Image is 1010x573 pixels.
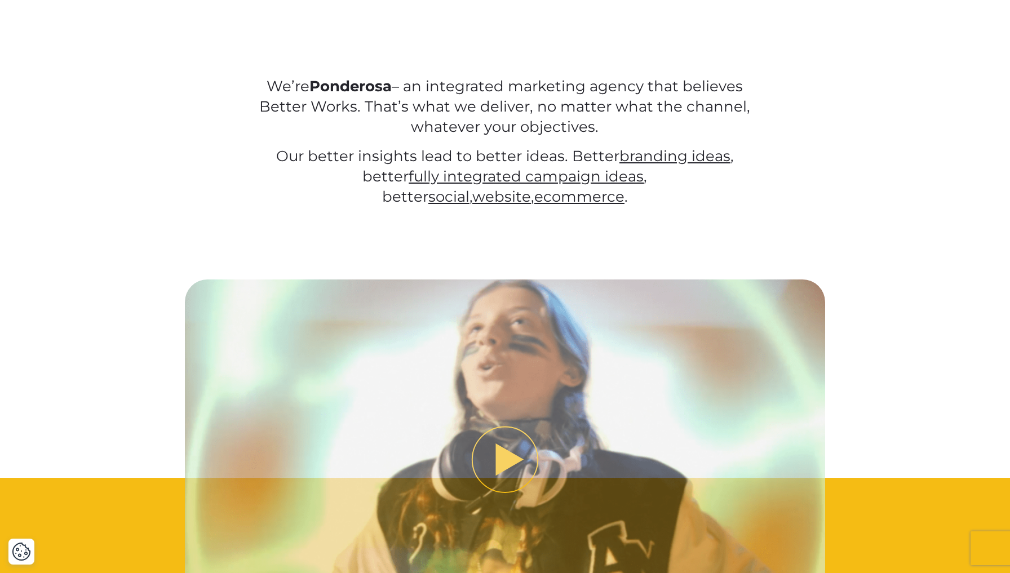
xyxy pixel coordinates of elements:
a: fully integrated campaign ideas [409,167,644,185]
img: Revisit consent button [12,542,31,561]
a: social [428,188,469,206]
p: We’re – an integrated marketing agency that believes Better Works. That’s what we deliver, no mat... [250,77,759,137]
p: Our better insights lead to better ideas. Better , better , better , , . [250,146,759,207]
button: Cookie Settings [12,542,31,561]
a: website [472,188,531,206]
strong: Ponderosa [309,77,392,95]
a: branding ideas [619,147,730,165]
a: ecommerce [534,188,624,206]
